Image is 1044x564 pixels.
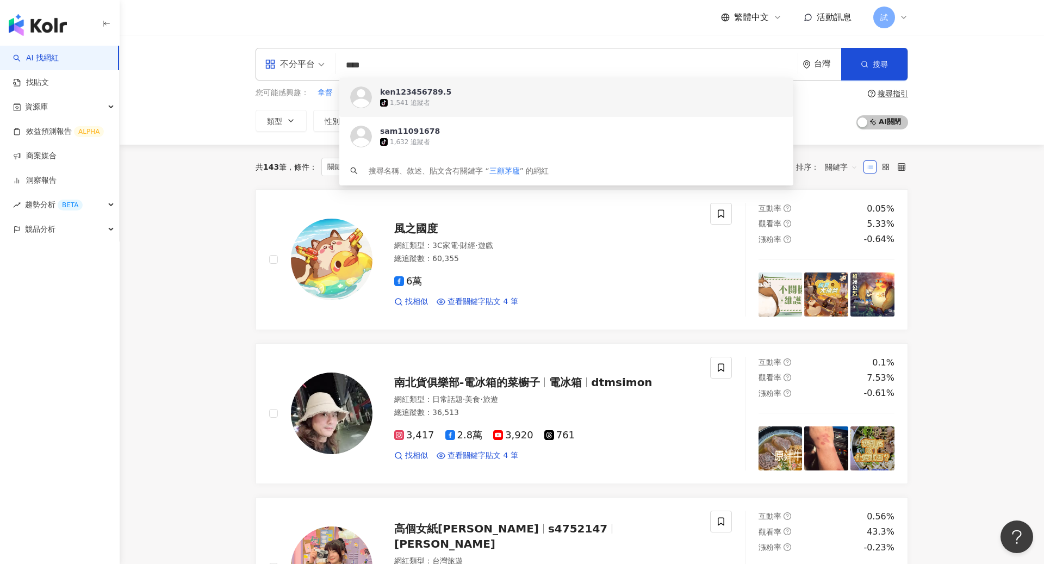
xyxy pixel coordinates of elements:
iframe: Help Scout Beacon - Open [1000,520,1033,553]
span: 互動率 [759,204,781,213]
button: 拿督 [317,87,333,99]
div: 共 筆 [256,163,287,171]
span: 漲粉率 [759,235,781,244]
img: post-image [850,272,894,317]
img: post-image [804,426,848,470]
img: KOL Avatar [350,86,372,108]
span: 找相似 [405,450,428,461]
span: 6萬 [394,276,422,287]
span: 類型 [267,117,282,126]
div: BETA [58,200,83,210]
span: 風之國度 [394,222,438,235]
img: post-image [850,426,894,470]
span: question-circle [784,543,791,551]
div: -0.23% [863,542,894,554]
a: 效益預測報告ALPHA [13,126,104,137]
span: 761 [544,430,575,441]
span: question-circle [784,220,791,227]
img: post-image [759,426,803,470]
span: [PERSON_NAME] [394,537,495,550]
a: KOL Avatar南北貨俱樂部-電冰箱的菜櫥子電冰箱dtmsimon網紅類型：日常話題·美食·旅遊總追蹤數：36,5133,4172.8萬3,920761找相似查看關鍵字貼文 4 筆互動率qu... [256,343,908,484]
span: question-circle [784,235,791,243]
span: 3C家電 [432,241,458,250]
a: 查看關鍵字貼文 4 筆 [437,296,518,307]
span: 財經 [460,241,475,250]
div: 1,541 追蹤者 [390,98,430,108]
span: question-circle [784,528,791,535]
img: KOL Avatar [350,126,372,147]
span: 性別 [325,117,340,126]
a: 洞察報告 [13,175,57,186]
span: 查看關鍵字貼文 4 筆 [448,450,518,461]
div: 不分平台 [265,55,315,73]
span: question-circle [784,358,791,366]
span: 查看關鍵字貼文 4 筆 [448,296,518,307]
span: question-circle [784,389,791,397]
div: 0.56% [867,511,894,523]
span: 您可能感興趣： [256,88,309,98]
a: 找相似 [394,296,428,307]
span: 143 [263,163,279,171]
div: -0.61% [863,387,894,399]
a: searchAI 找網紅 [13,53,59,64]
span: 高個女紙[PERSON_NAME] [394,522,539,535]
a: 商案媒合 [13,151,57,162]
span: 搜尋 [873,60,888,69]
div: 0.05% [867,203,894,215]
img: KOL Avatar [291,219,372,300]
span: 漲粉率 [759,543,781,551]
span: 拿督 [318,88,333,98]
span: 3,920 [493,430,533,441]
span: 條件 ： [287,163,317,171]
span: · [475,241,477,250]
a: KOL Avatar風之國度網紅類型：3C家電·財經·遊戲總追蹤數：60,3556萬找相似查看關鍵字貼文 4 筆互動率question-circle0.05%觀看率question-circle... [256,189,908,330]
div: 網紅類型 ： [394,240,697,251]
span: 繁體中文 [734,11,769,23]
div: 台灣 [814,59,841,69]
span: question-circle [868,90,875,97]
div: 5.33% [867,218,894,230]
img: logo [9,14,67,36]
span: 觀看率 [759,373,781,382]
span: 關鍵字：三顧茅廬 [321,158,401,176]
span: 競品分析 [25,217,55,241]
span: 關鍵字 [825,158,857,176]
button: 類型 [256,110,307,132]
span: 遊戲 [478,241,493,250]
span: 找相似 [405,296,428,307]
img: post-image [804,272,848,317]
span: 三顧茅廬 [489,166,520,175]
span: 觀看率 [759,528,781,536]
div: 7.53% [867,372,894,384]
div: -0.64% [863,233,894,245]
span: 資源庫 [25,95,48,119]
a: 找貼文 [13,77,49,88]
div: 總追蹤數 ： 36,513 [394,407,697,418]
span: question-circle [784,374,791,381]
div: 搜尋名稱、敘述、貼文含有關鍵字 “ ” 的網紅 [369,165,549,177]
span: 美食 [465,395,480,404]
span: environment [803,60,811,69]
span: 旅遊 [483,395,498,404]
span: 3,417 [394,430,434,441]
span: 日常話題 [432,395,463,404]
div: 43.3% [867,526,894,538]
span: 觀看率 [759,219,781,228]
span: rise [13,201,21,209]
div: 0.1% [872,357,894,369]
div: 1,632 追蹤者 [390,138,430,147]
div: sam11091678 [380,126,440,137]
div: ken123456789.5 [380,86,451,97]
a: 查看關鍵字貼文 4 筆 [437,450,518,461]
span: 互動率 [759,358,781,367]
span: 活動訊息 [817,12,852,22]
span: 2.8萬 [445,430,483,441]
span: question-circle [784,204,791,212]
button: 搜尋 [841,48,908,80]
button: 性別 [313,110,364,132]
div: 搜尋指引 [878,89,908,98]
span: 電冰箱 [549,376,582,389]
span: 互動率 [759,512,781,520]
span: 趨勢分析 [25,193,83,217]
span: s4752147 [548,522,607,535]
